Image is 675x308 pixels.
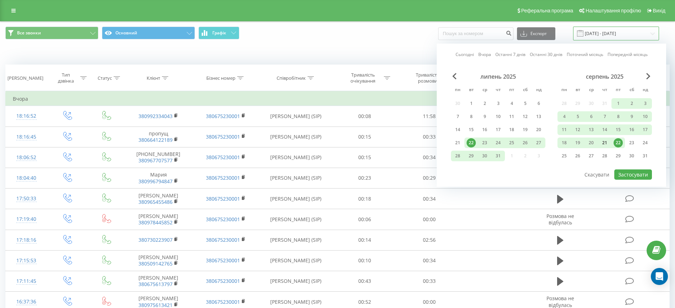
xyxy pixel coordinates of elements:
[532,98,545,109] div: нд 6 лип 2025 р.
[480,125,489,134] div: 16
[464,111,478,122] div: вт 8 лип 2025 р.
[480,99,489,108] div: 2
[451,138,464,148] div: пн 21 лип 2025 р.
[520,85,530,96] abbr: субота
[13,171,40,185] div: 18:04:40
[206,298,240,305] a: 380675230001
[332,189,397,209] td: 00:18
[260,250,332,271] td: [PERSON_NAME] (SIP)
[206,113,240,119] a: 380675230001
[480,151,489,161] div: 30
[491,111,505,122] div: чт 10 лип 2025 р.
[518,138,532,148] div: сб 26 лип 2025 р.
[584,111,598,122] div: ср 6 серп 2025 р.
[638,124,652,135] div: нд 17 серп 2025 р.
[641,112,650,121] div: 10
[625,151,638,161] div: сб 30 серп 2025 р.
[13,109,40,123] div: 18:16:52
[453,125,462,134] div: 14
[614,112,623,121] div: 8
[491,124,505,135] div: чт 17 лип 2025 р.
[534,99,543,108] div: 6
[125,250,192,271] td: [PERSON_NAME]
[206,216,240,223] a: 380675230001
[479,85,490,96] abbr: середа
[559,85,570,96] abbr: понеділок
[627,151,636,161] div: 30
[13,192,40,206] div: 17:50:33
[453,151,462,161] div: 28
[125,127,192,147] td: пропущ
[584,151,598,161] div: ср 27 серп 2025 р.
[587,151,596,161] div: 27
[532,124,545,135] div: нд 20 лип 2025 р.
[397,106,462,127] td: 11:58
[625,98,638,109] div: сб 2 серп 2025 р.
[627,112,636,121] div: 9
[451,111,464,122] div: пн 7 лип 2025 р.
[646,73,650,79] span: Next Month
[532,111,545,122] div: нд 13 лип 2025 р.
[491,98,505,109] div: чт 3 лип 2025 р.
[13,233,40,247] div: 17:18:16
[206,257,240,264] a: 380675230001
[277,75,306,81] div: Співробітник
[587,112,596,121] div: 6
[493,85,503,96] abbr: четвер
[571,124,584,135] div: вт 12 серп 2025 р.
[467,125,476,134] div: 15
[206,236,240,243] a: 380675230001
[518,124,532,135] div: сб 19 лип 2025 р.
[507,138,516,147] div: 25
[138,113,173,119] a: 380992334043
[5,27,98,39] button: Все звонки
[653,8,665,13] span: Вихід
[641,151,650,161] div: 31
[138,219,173,226] a: 380978445852
[507,112,516,121] div: 11
[451,73,545,80] div: липень 2025
[571,151,584,161] div: вт 26 серп 2025 р.
[53,72,78,84] div: Тип дзвінка
[614,169,652,180] button: Застосувати
[611,138,625,148] div: пт 22 серп 2025 р.
[13,274,40,288] div: 17:11:45
[517,27,555,40] button: Експорт
[467,99,476,108] div: 1
[641,138,650,147] div: 24
[571,111,584,122] div: вт 5 серп 2025 р.
[521,8,573,13] span: Реферальна програма
[586,85,597,96] abbr: середа
[332,271,397,291] td: 00:43
[560,151,569,161] div: 25
[638,151,652,161] div: нд 31 серп 2025 р.
[13,130,40,144] div: 18:16:45
[521,112,530,121] div: 12
[521,125,530,134] div: 19
[600,151,609,161] div: 28
[332,230,397,250] td: 00:14
[625,138,638,148] div: сб 23 серп 2025 р.
[557,111,571,122] div: пн 4 серп 2025 р.
[638,138,652,148] div: нд 24 серп 2025 р.
[557,138,571,148] div: пн 18 серп 2025 р.
[147,75,160,81] div: Клієнт
[599,85,610,96] abbr: четвер
[260,147,332,168] td: [PERSON_NAME] (SIP)
[608,51,648,58] a: Попередній місяць
[478,138,491,148] div: ср 23 лип 2025 р.
[560,112,569,121] div: 4
[506,85,517,96] abbr: п’ятниця
[586,8,641,13] span: Налаштування профілю
[611,98,625,109] div: пт 1 серп 2025 р.
[125,168,192,188] td: Мария
[560,138,569,147] div: 18
[641,125,650,134] div: 17
[521,99,530,108] div: 5
[640,85,650,96] abbr: неділя
[573,138,582,147] div: 19
[453,138,462,147] div: 21
[557,73,652,80] div: серпень 2025
[344,72,382,84] div: Тривалість очікування
[464,124,478,135] div: вт 15 лип 2025 р.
